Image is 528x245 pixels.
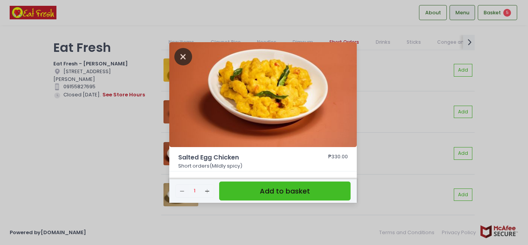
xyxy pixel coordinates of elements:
button: Add to basket [219,182,351,200]
button: Close [174,52,192,60]
span: Salted Egg Chicken [178,153,306,162]
div: ₱330.00 [328,153,348,162]
p: Short orders(Mildly spicy) [178,162,348,170]
img: Salted Egg Chicken [169,42,357,147]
